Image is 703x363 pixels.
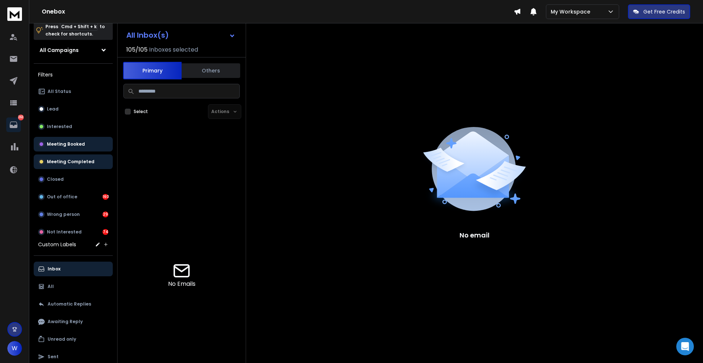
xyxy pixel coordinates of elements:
button: Inbox [34,262,113,276]
p: My Workspace [551,8,593,15]
p: Closed [47,176,64,182]
button: All [34,279,113,294]
p: No email [460,230,490,240]
p: Sent [48,354,59,360]
div: 29 [103,212,108,217]
button: Unread only [34,332,113,347]
p: All Status [48,89,71,94]
label: Select [134,109,148,115]
button: Primary [123,62,182,79]
h3: Inboxes selected [149,45,198,54]
button: All Status [34,84,113,99]
span: 105 / 105 [126,45,148,54]
p: Awaiting Reply [48,319,83,325]
button: Awaiting Reply [34,314,113,329]
p: 263 [18,115,24,120]
button: W [7,341,22,356]
p: Wrong person [47,212,80,217]
a: 263 [6,117,21,132]
div: 160 [103,194,108,200]
p: Press to check for shortcuts. [45,23,105,38]
p: Unread only [48,336,76,342]
button: Meeting Completed [34,154,113,169]
h1: Onebox [42,7,514,16]
h1: All Campaigns [40,46,79,54]
button: Interested [34,119,113,134]
button: All Inbox(s) [120,28,241,42]
button: Automatic Replies [34,297,113,311]
button: All Campaigns [34,43,113,57]
p: Out of office [47,194,77,200]
button: Get Free Credits [628,4,690,19]
p: Get Free Credits [643,8,685,15]
span: Cmd + Shift + k [60,22,98,31]
div: 74 [103,229,108,235]
p: Lead [47,106,59,112]
button: Out of office160 [34,190,113,204]
button: Closed [34,172,113,187]
div: Open Intercom Messenger [676,338,694,355]
p: No Emails [168,280,196,288]
button: Others [182,63,240,79]
p: Interested [47,124,72,130]
button: Meeting Booked [34,137,113,151]
img: logo [7,7,22,21]
button: Not Interested74 [34,225,113,239]
p: Meeting Booked [47,141,85,147]
button: Lead [34,102,113,116]
p: Automatic Replies [48,301,91,307]
button: Wrong person29 [34,207,113,222]
p: All [48,284,54,289]
h1: All Inbox(s) [126,31,169,39]
h3: Custom Labels [38,241,76,248]
p: Not Interested [47,229,82,235]
p: Inbox [48,266,60,272]
p: Meeting Completed [47,159,94,165]
h3: Filters [34,70,113,80]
